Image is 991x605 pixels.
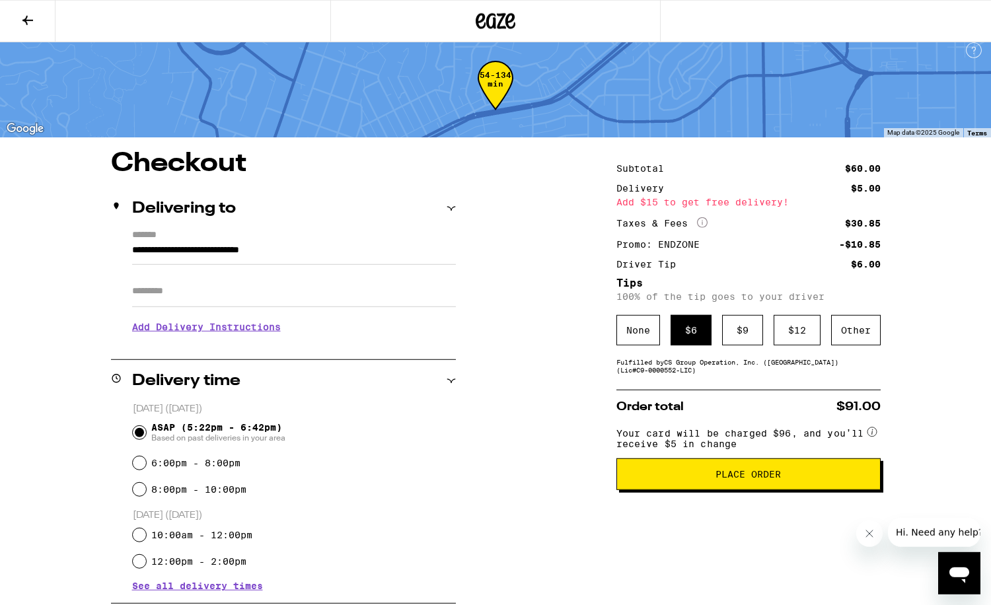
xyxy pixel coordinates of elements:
[845,164,881,173] div: $60.00
[722,315,763,345] div: $ 9
[616,458,881,490] button: Place Order
[111,151,456,177] h1: Checkout
[132,373,240,389] h2: Delivery time
[616,184,673,193] div: Delivery
[851,260,881,269] div: $6.00
[132,201,236,217] h2: Delivering to
[851,184,881,193] div: $5.00
[716,470,781,479] span: Place Order
[616,423,865,449] span: Your card will be charged $96, and you’ll receive $5 in change
[151,530,252,540] label: 10:00am - 12:00pm
[3,120,47,137] img: Google
[831,315,881,345] div: Other
[845,219,881,228] div: $30.85
[616,401,684,413] span: Order total
[616,217,708,229] div: Taxes & Fees
[887,129,959,136] span: Map data ©2025 Google
[133,509,456,522] p: [DATE] ([DATE])
[856,520,883,547] iframe: Close message
[671,315,712,345] div: $ 6
[967,129,987,137] a: Terms
[616,291,881,302] p: 100% of the tip goes to your driver
[151,433,285,443] span: Based on past deliveries in your area
[938,552,980,594] iframe: Button to launch messaging window
[478,71,513,120] div: 54-134 min
[151,484,246,495] label: 8:00pm - 10:00pm
[616,315,660,345] div: None
[151,422,285,443] span: ASAP (5:22pm - 6:42pm)
[616,358,881,374] div: Fulfilled by CS Group Operation, Inc. ([GEOGRAPHIC_DATA]) (Lic# C9-0000552-LIC )
[133,403,456,415] p: [DATE] ([DATE])
[132,581,263,590] button: See all delivery times
[839,240,881,249] div: -$10.85
[3,120,47,137] a: Open this area in Google Maps (opens a new window)
[616,197,881,207] div: Add $15 to get free delivery!
[774,315,821,345] div: $ 12
[836,401,881,413] span: $91.00
[132,312,456,342] h3: Add Delivery Instructions
[616,164,673,173] div: Subtotal
[616,278,881,289] h5: Tips
[151,556,246,567] label: 12:00pm - 2:00pm
[616,240,709,249] div: Promo: ENDZONE
[616,260,685,269] div: Driver Tip
[888,518,980,547] iframe: Message from company
[8,9,95,20] span: Hi. Need any help?
[132,342,456,353] p: We'll contact you at [PHONE_NUMBER] when we arrive
[151,458,240,468] label: 6:00pm - 8:00pm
